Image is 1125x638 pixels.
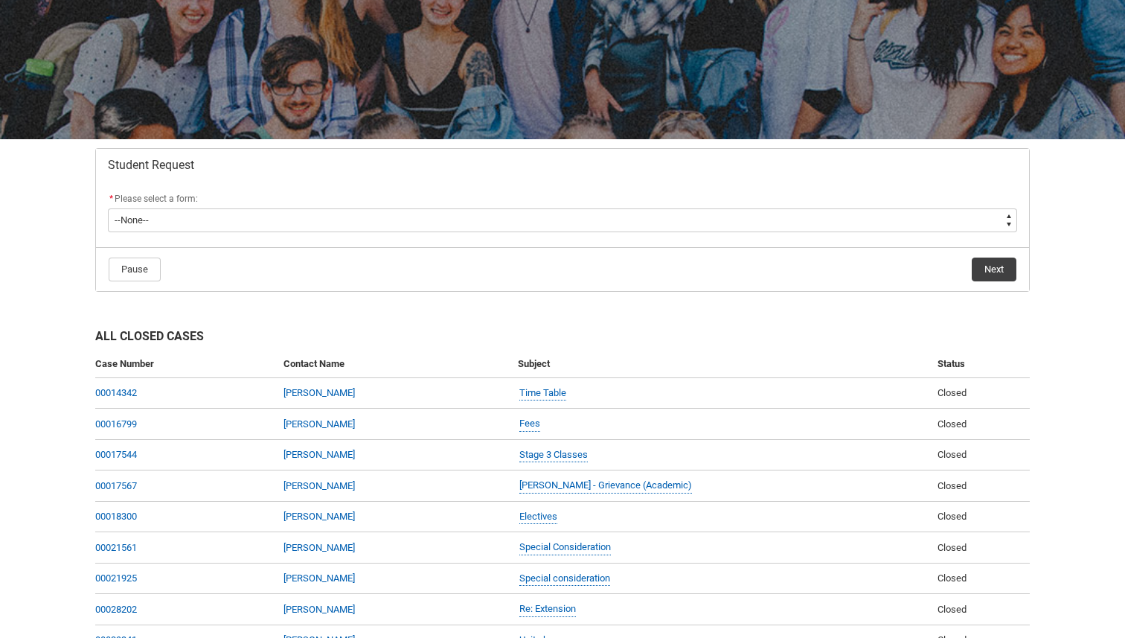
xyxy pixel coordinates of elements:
a: 00018300 [95,511,137,522]
th: Case Number [95,351,278,378]
span: Closed [937,511,967,522]
a: [PERSON_NAME] - Grievance (Academic) [519,478,692,494]
span: Student Request [108,158,194,173]
a: Electives [519,509,557,525]
span: Closed [937,387,967,398]
span: Closed [937,480,967,491]
a: [PERSON_NAME] [283,604,355,615]
a: [PERSON_NAME] [283,480,355,491]
span: Closed [937,572,967,584]
a: 00017567 [95,480,137,491]
th: Contact Name [278,351,512,378]
a: [PERSON_NAME] [283,572,355,584]
a: Special consideration [519,571,610,587]
a: [PERSON_NAME] [283,387,355,398]
a: [PERSON_NAME] [283,449,355,460]
span: Please select a form: [115,194,198,204]
a: Fees [519,416,540,432]
span: Closed [937,418,967,430]
a: [PERSON_NAME] [283,418,355,430]
span: Closed [937,542,967,553]
a: Time Table [519,386,566,401]
h2: All Closed Cases [95,328,1030,351]
a: 00017544 [95,449,137,460]
a: 00014342 [95,387,137,398]
a: Re: Extension [519,602,576,617]
span: Closed [937,449,967,460]
abbr: required [109,194,113,204]
button: Pause [109,258,161,281]
a: [PERSON_NAME] [283,542,355,553]
span: Closed [937,604,967,615]
a: 00016799 [95,418,137,430]
a: Stage 3 Classes [519,447,588,463]
article: Redu_Student_Request flow [95,148,1030,292]
th: Status [932,351,1030,378]
a: 00028202 [95,604,137,615]
a: [PERSON_NAME] [283,511,355,522]
a: 00021561 [95,542,137,553]
a: Special Consideration [519,540,611,555]
button: Next [972,258,1016,281]
a: 00021925 [95,572,137,584]
th: Subject [512,351,931,378]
